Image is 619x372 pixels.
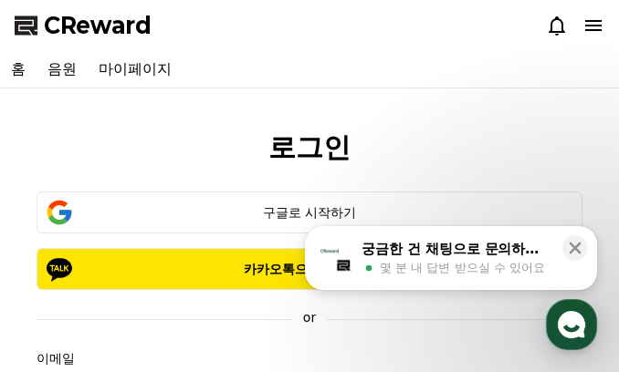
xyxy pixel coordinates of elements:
span: CReward [44,11,152,40]
a: 마이페이지 [88,51,183,88]
p: or [292,308,327,326]
p: 이메일 [37,349,582,367]
a: CReward [15,11,152,40]
div: 구글로 시작하기 [63,203,556,222]
h2: 로그인 [268,132,351,162]
button: 구글로 시작하기 [37,191,582,233]
a: 음원 [37,51,88,88]
button: 카카오톡으로 시작하기 [37,248,582,290]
